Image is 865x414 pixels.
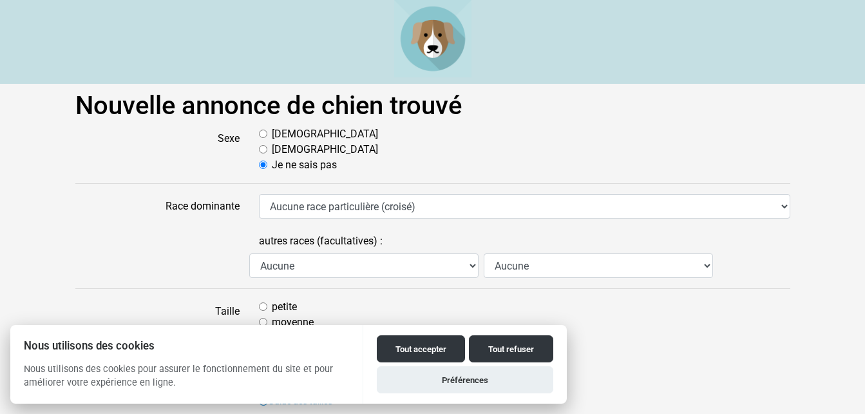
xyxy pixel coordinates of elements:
label: Je ne sais pas [272,157,337,173]
input: petite [259,302,267,311]
label: [DEMOGRAPHIC_DATA] [272,142,378,157]
button: Tout refuser [469,335,553,362]
input: [DEMOGRAPHIC_DATA] [259,145,267,153]
input: Je ne sais pas [259,161,267,169]
label: Taille [66,299,249,408]
h1: Nouvelle annonce de chien trouvé [75,90,790,121]
p: Nous utilisons des cookies pour assurer le fonctionnement du site et pour améliorer votre expérie... [10,362,363,400]
label: autres races (facultatives) : [259,229,383,253]
button: Tout accepter [377,335,465,362]
label: petite [272,299,297,315]
input: [DEMOGRAPHIC_DATA] [259,130,267,138]
label: Sexe [66,126,249,173]
label: [DEMOGRAPHIC_DATA] [272,126,378,142]
h2: Nous utilisons des cookies [10,340,363,352]
button: Préférences [377,366,553,393]
label: moyenne [272,315,314,330]
label: Race dominante [66,194,249,219]
input: moyenne [259,318,267,326]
